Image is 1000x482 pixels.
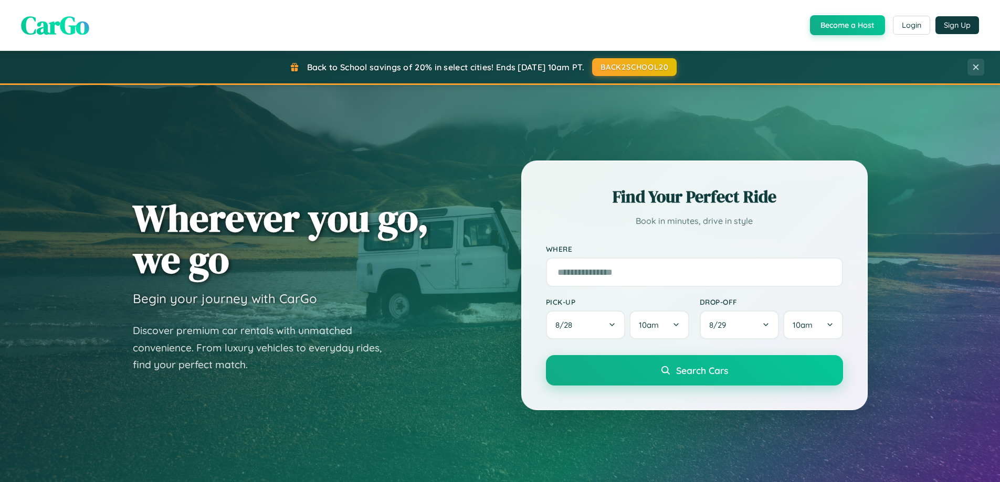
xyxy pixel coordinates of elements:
label: Pick-up [546,297,689,306]
button: Search Cars [546,355,843,385]
span: Search Cars [676,365,728,376]
button: Login [893,16,930,35]
span: Back to School savings of 20% in select cities! Ends [DATE] 10am PT. [307,62,584,72]
button: 10am [629,310,689,339]
p: Book in minutes, drive in style [546,213,843,229]
h2: Find Your Perfect Ride [546,185,843,208]
label: Where [546,244,843,253]
span: 10am [639,320,659,330]
button: 10am [783,310,843,339]
label: Drop-off [700,297,843,306]
button: Become a Host [810,15,885,35]
p: Discover premium car rentals with unmatched convenience. From luxury vehicles to everyday rides, ... [133,322,395,373]
h1: Wherever you go, we go [133,197,429,280]
h3: Begin your journey with CarGo [133,291,317,306]
button: Sign Up [935,16,979,34]
button: 8/28 [546,310,626,339]
button: BACK2SCHOOL20 [592,58,677,76]
span: 10am [793,320,813,330]
span: 8 / 29 [709,320,731,330]
span: 8 / 28 [555,320,577,330]
span: CarGo [21,8,89,42]
button: 8/29 [700,310,780,339]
